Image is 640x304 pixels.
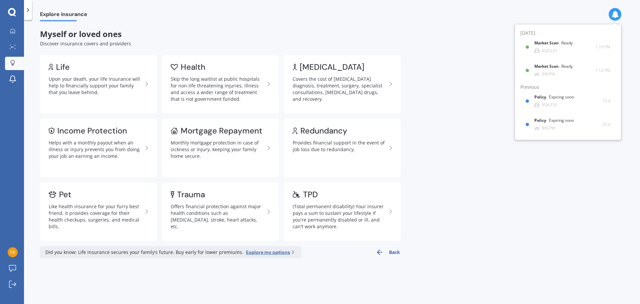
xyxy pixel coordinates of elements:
[595,67,610,74] span: 1:12 PM
[534,118,549,123] b: Policy
[171,139,265,160] div: Monthly mortgage protection in case of sickness or injury, keeping your family home secure.
[56,64,70,70] div: Life
[40,119,157,177] a: Income ProtectionHelps with a monthly payout when an illness or injury prevents you from doing yo...
[303,191,318,198] div: TPD
[49,203,143,230] div: Like health insurance for your furry best friend, it provides coverage for their health checkups,...
[293,203,387,230] div: (Total permanent disability) Your insurer pays a sum to sustain your lifestyle if you're permanen...
[171,76,265,102] div: Skip the long waitlist at public hospitals for non-life threatening injuries, illness and access ...
[284,119,401,177] a: RedundancyProvides financial support in the event of job loss due to redundancy.
[40,55,157,113] a: LifeUpon your death, your life insurance will help to financially support your family that you le...
[40,28,122,39] span: Myself or loved ones
[561,41,573,45] div: Ready
[542,102,557,107] div: KQA224
[162,119,279,177] a: Mortgage RepaymentMonthly mortgage protection in case of sickness or injury, keeping your family ...
[300,127,347,134] div: Redundancy
[542,126,555,130] div: B9LPM
[246,249,290,256] span: Explore my options
[177,191,205,198] div: Trauma
[40,11,87,20] span: Explore insurance
[561,64,573,69] div: Ready
[171,203,265,230] div: Offers financial protection against major health conditions such as [MEDICAL_DATA], stroke, heart...
[181,64,205,70] div: Health
[40,183,157,241] a: PetLike health insurance for your furry best friend, it provides coverage for their health checku...
[534,95,549,99] b: Policy
[534,64,561,69] b: Market Scan
[595,44,610,50] span: 1:19 PM
[549,95,574,99] div: Expiring soon
[602,98,610,104] span: 13 d
[162,183,279,241] a: TraumaOffers financial protection against major health conditions such as [MEDICAL_DATA], stroke,...
[246,249,296,256] a: Explore my options
[293,76,387,102] div: Covers the cost of [MEDICAL_DATA] diagnosis, treatment, surgery, specialist consultations, [MEDIC...
[376,246,400,258] button: Back
[549,118,574,123] div: Expiring soon
[162,55,279,113] a: HealthSkip the long waitlist at public hospitals for non-life threatening injuries, illness and a...
[520,84,616,91] div: Previous
[293,139,387,153] div: Provides financial support in the event of job loss due to redundancy.
[40,40,131,47] span: Discover insurance covers and providers
[284,183,401,241] a: TPD(Total permanent disability) Your insurer pays a sum to sustain your lifestyle if you're perma...
[284,55,401,113] a: [MEDICAL_DATA]Covers the cost of [MEDICAL_DATA] diagnosis, treatment, surgery, specialist consult...
[49,76,143,96] div: Upon your death, your life insurance will help to financially support your family that you leave ...
[520,30,616,37] div: [DATE]
[300,64,364,70] div: [MEDICAL_DATA]
[57,127,127,134] div: Income Protection
[49,139,143,160] div: Helps with a monthly payout when an illness or injury prevents you from doing your job an earning...
[542,72,555,76] div: B9LPM
[8,247,18,257] img: dd8bcd76f3481f59ee312b48c4090b55
[534,41,561,45] b: Market Scan
[542,48,557,53] div: KQA224
[59,191,71,198] div: Pet
[40,246,301,258] div: Did you know: Life insurance secures your family’s future. Buy early for lower premiums.
[181,127,262,134] div: Mortgage Repayment
[602,121,610,128] span: 23 d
